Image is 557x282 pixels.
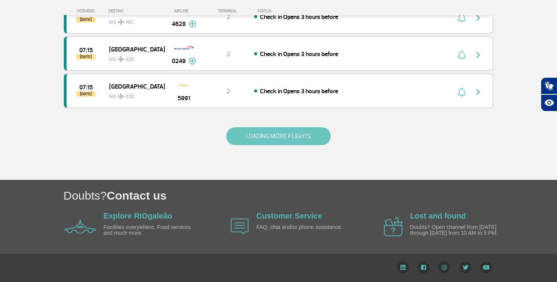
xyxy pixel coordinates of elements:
img: destiny_airplane.svg [118,19,125,25]
p: Facilities everywhere. Food services and much more. [104,224,193,236]
span: [DATE] [76,54,96,60]
img: airplane icon [384,217,403,236]
span: 2025-10-01 07:15:00 [79,48,93,53]
span: Check in Opens 3 hours before [260,13,338,21]
img: airplane icon [65,220,96,234]
img: LinkedIn [397,261,409,273]
span: [DATE] [76,17,96,22]
span: Contact us [107,189,167,202]
img: airplane icon [231,219,249,234]
span: Check in Opens 3 hours before [260,50,338,58]
button: Abrir recursos assistivos. [541,94,557,111]
img: seta-direita-painel-voo.svg [473,50,483,60]
span: GIG [109,15,159,26]
img: destiny_airplane.svg [118,93,125,99]
span: Check in Opens 3 hours before [260,87,338,95]
span: GIG [109,52,159,63]
img: mais-info-painel-voo.svg [189,21,196,27]
img: seta-direita-painel-voo.svg [473,87,483,97]
img: mais-info-painel-voo.svg [189,58,196,65]
span: EZE [126,93,134,100]
div: AIRLINE [164,9,203,14]
p: FAQ, chat and/or phone assistance. [256,224,345,230]
img: sino-painel-voo.svg [458,50,466,60]
img: YouTube [480,261,492,273]
div: HORÁRIO [66,9,108,14]
div: Plugin de acessibilidade da Hand Talk. [541,77,557,111]
span: 2 [227,13,230,21]
img: Instagram [438,261,450,273]
span: [DATE] [76,91,96,97]
span: 5991 [178,94,190,103]
span: 2 [227,50,230,58]
span: 2 [227,87,230,95]
h1: Doubts? [63,188,557,203]
img: Facebook [418,261,429,273]
a: Explore RIOgaleão [104,212,173,220]
img: destiny_airplane.svg [118,56,125,62]
p: Doubts? Open channel from [DATE] through [DATE] from 10 AM to 5 PM. [410,224,499,236]
div: TERMINAL [203,9,253,14]
img: Twitter [460,261,472,273]
span: [GEOGRAPHIC_DATA] [109,81,159,91]
img: sino-painel-voo.svg [458,87,466,97]
span: 4628 [172,19,186,29]
a: Customer Service [256,212,322,220]
a: Lost and found [410,212,466,220]
div: DESTINY [108,9,165,14]
span: [GEOGRAPHIC_DATA] [109,44,159,54]
span: EZE [126,56,134,63]
span: 0249 [172,56,186,66]
div: STATUS [253,9,316,14]
span: 2025-10-01 07:15:00 [79,85,93,90]
button: LOADING MORE FLIGHTS [226,127,331,145]
span: REC [126,19,134,26]
button: Abrir tradutor de língua de sinais. [541,77,557,94]
span: GIG [109,89,159,100]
